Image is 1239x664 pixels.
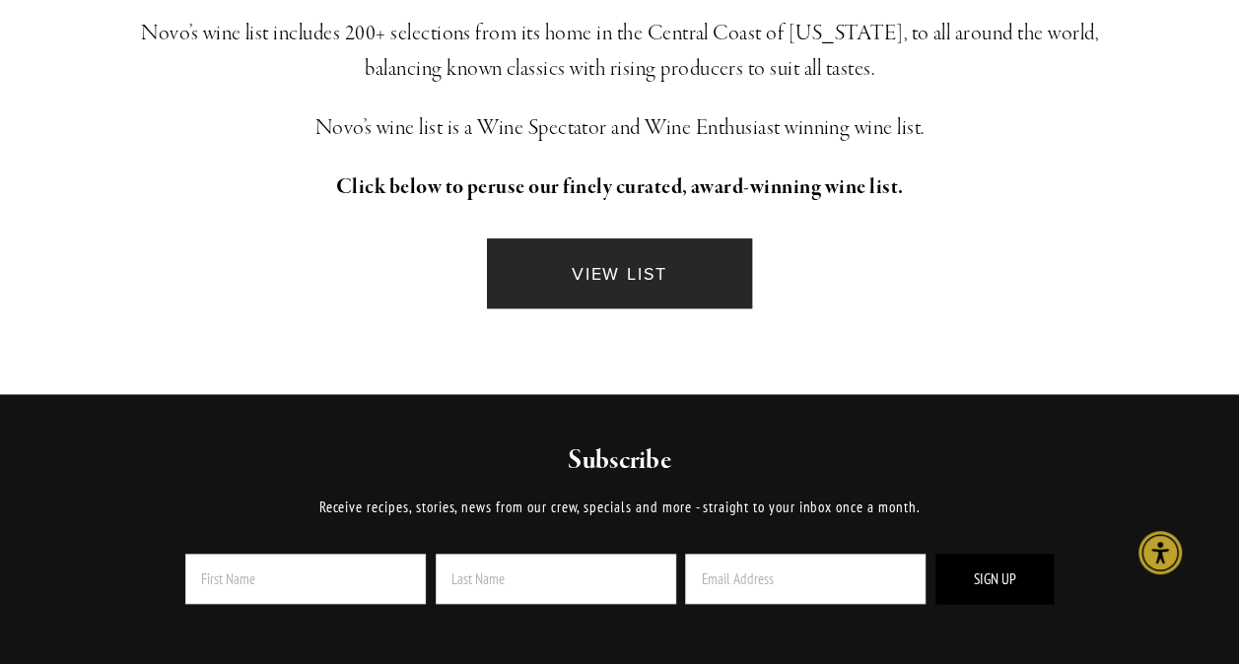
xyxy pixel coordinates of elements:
a: VIEW LIST [487,238,753,308]
input: First Name [185,554,426,604]
div: Accessibility Menu [1138,531,1182,574]
span: Sign Up [974,569,1016,588]
strong: Click below to peruse our finely curated, award-winning wine list. [336,173,904,201]
input: Email Address [685,554,926,604]
h2: Subscribe [203,443,1035,479]
h3: Novo’s wine list includes 200+ selections from its home in the Central Coast of [US_STATE], to al... [130,16,1109,87]
h3: Novo’s wine list is a Wine Spectator and Wine Enthusiast winning wine list. [130,110,1109,146]
button: Sign Up [935,554,1054,604]
p: Receive recipes, stories, news from our crew, specials and more - straight to your inbox once a m... [203,496,1035,519]
input: Last Name [436,554,676,604]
